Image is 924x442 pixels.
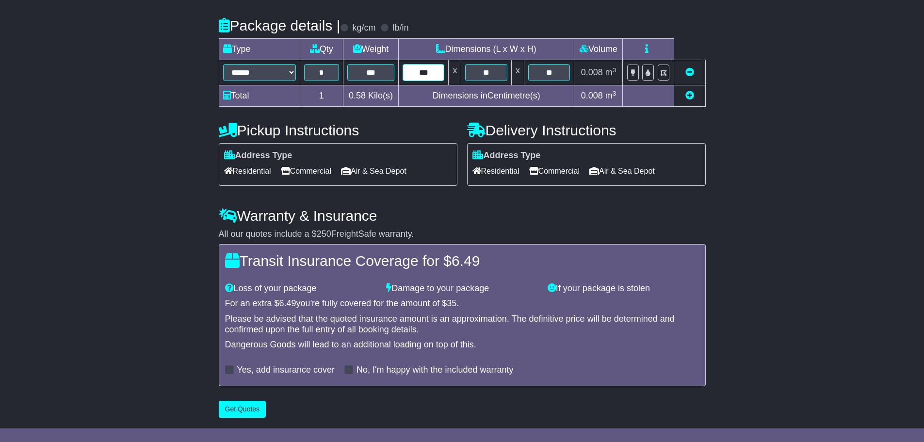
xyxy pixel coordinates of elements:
[472,164,519,179] span: Residential
[589,164,655,179] span: Air & Sea Depot
[224,164,271,179] span: Residential
[472,150,541,161] label: Address Type
[452,253,480,269] span: 6.49
[605,67,616,77] span: m
[219,401,266,418] button: Get Quotes
[219,17,340,33] h4: Package details |
[219,122,457,138] h4: Pickup Instructions
[219,85,300,107] td: Total
[225,314,699,335] div: Please be advised that the quoted insurance amount is an approximation. The definitive price will...
[511,60,524,85] td: x
[317,229,331,239] span: 250
[392,23,408,33] label: lb/in
[341,164,406,179] span: Air & Sea Depot
[543,283,704,294] div: If your package is stolen
[225,253,699,269] h4: Transit Insurance Coverage for $
[581,91,603,100] span: 0.008
[581,67,603,77] span: 0.008
[467,122,706,138] h4: Delivery Instructions
[613,90,616,97] sup: 3
[685,91,694,100] a: Add new item
[398,39,574,60] td: Dimensions (L x W x H)
[447,298,456,308] span: 35
[357,365,514,376] label: No, I'm happy with the included warranty
[219,39,300,60] td: Type
[449,60,461,85] td: x
[219,208,706,224] h4: Warranty & Insurance
[343,85,398,107] td: Kilo(s)
[219,229,706,240] div: All our quotes include a $ FreightSafe warranty.
[349,91,366,100] span: 0.58
[224,150,292,161] label: Address Type
[343,39,398,60] td: Weight
[529,164,580,179] span: Commercial
[352,23,375,33] label: kg/cm
[279,298,296,308] span: 6.49
[225,340,699,350] div: Dangerous Goods will lead to an additional loading on top of this.
[281,164,331,179] span: Commercial
[574,39,623,60] td: Volume
[398,85,574,107] td: Dimensions in Centimetre(s)
[225,298,699,309] div: For an extra $ you're fully covered for the amount of $ .
[613,66,616,74] sup: 3
[685,67,694,77] a: Remove this item
[220,283,382,294] div: Loss of your package
[381,283,543,294] div: Damage to your package
[605,91,616,100] span: m
[300,39,343,60] td: Qty
[300,85,343,107] td: 1
[237,365,335,376] label: Yes, add insurance cover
